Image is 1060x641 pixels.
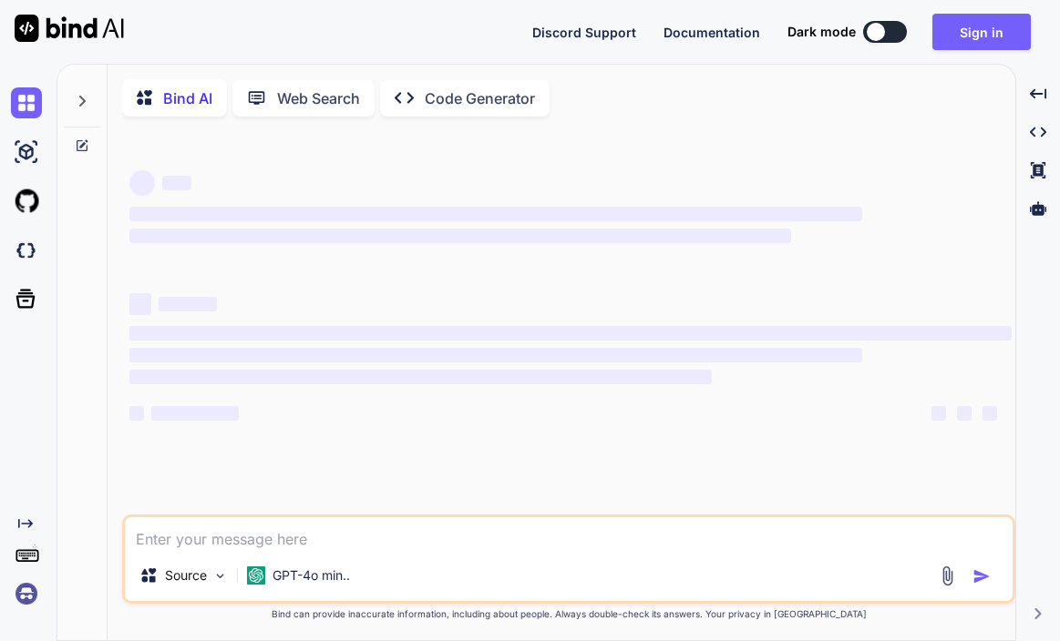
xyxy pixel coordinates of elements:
[932,14,1031,50] button: Sign in
[931,406,946,421] span: ‌
[129,348,861,362] span: ‌
[122,607,1015,621] p: Bind can provide inaccurate information, including about people. Always double-check its answers....
[273,566,350,585] p: GPT-4o min..
[165,566,207,585] p: Source
[11,235,42,266] img: darkCloudIdeIcon
[159,297,217,311] span: ‌
[664,23,760,42] button: Documentation
[11,578,42,609] img: signin
[787,23,856,41] span: Dark mode
[151,406,239,421] span: ‌
[162,176,191,190] span: ‌
[532,25,636,40] span: Discord Support
[129,207,861,221] span: ‌
[15,15,124,42] img: Bind AI
[129,406,144,421] span: ‌
[129,370,712,384] span: ‌
[129,170,155,196] span: ‌
[129,229,791,243] span: ‌
[129,293,151,315] span: ‌
[11,137,42,168] img: ai-studio
[425,87,535,109] p: Code Generator
[664,25,760,40] span: Documentation
[973,567,991,585] img: icon
[129,326,1012,341] span: ‌
[11,186,42,217] img: githubLight
[163,87,212,109] p: Bind AI
[11,87,42,118] img: chat
[957,406,972,421] span: ‌
[937,565,958,586] img: attachment
[532,23,636,42] button: Discord Support
[983,406,997,421] span: ‌
[212,568,228,584] img: Pick Models
[277,87,360,109] p: Web Search
[247,566,265,585] img: GPT-4o mini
